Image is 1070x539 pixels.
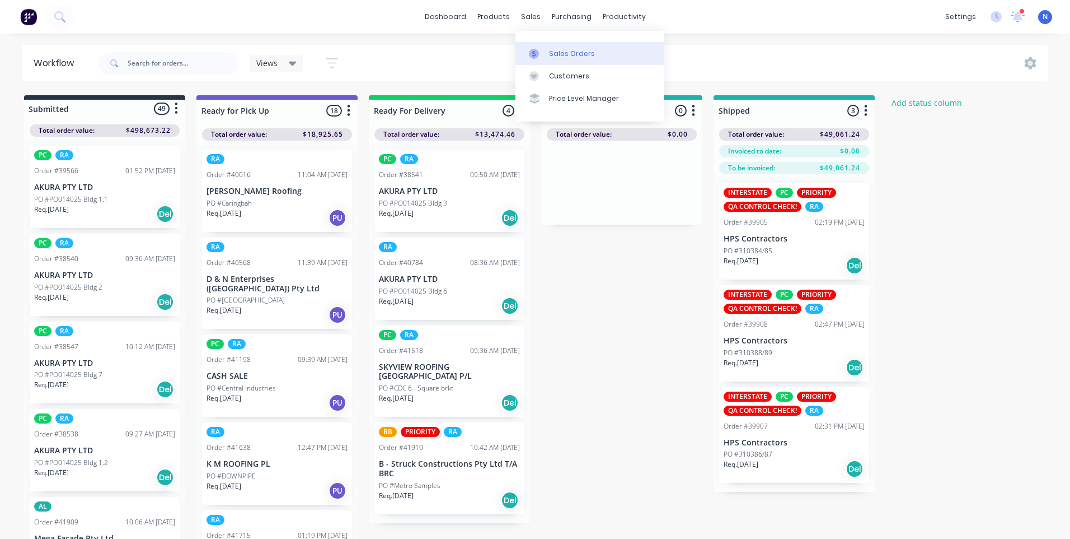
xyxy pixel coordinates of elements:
div: PC [776,290,793,300]
p: D & N Enterprises ([GEOGRAPHIC_DATA]) Pty Ltd [207,275,348,294]
div: RA [400,154,418,164]
a: Sales Orders [515,42,664,64]
div: PRIORITY [401,427,440,437]
div: INTERSTATE [724,290,772,300]
p: AKURA PTY LTD [34,183,175,192]
span: $18,925.65 [303,129,343,140]
span: $498,673.22 [126,126,171,136]
button: Add status column [886,95,968,110]
span: Total order value: [556,129,612,140]
div: RA [805,406,823,416]
div: Del [501,394,519,412]
div: RA [207,242,224,252]
span: Total order value: [728,129,784,140]
div: RA [207,427,224,437]
div: Price Level Manager [549,94,619,104]
span: Invoiced to date: [728,146,781,156]
div: RA [55,238,73,248]
div: RA [400,330,418,340]
span: To be invoiced: [728,163,775,173]
div: 02:31 PM [DATE] [815,421,865,431]
p: PO #PO014025 Bldg 7 [34,370,102,380]
p: Req. [DATE] [207,393,241,403]
div: Order #41518 [379,346,423,356]
div: Customers [549,71,589,81]
div: PC [34,413,51,424]
div: PC [776,392,793,402]
p: Req. [DATE] [34,292,69,303]
a: Customers [515,65,664,87]
p: Req. [DATE] [34,205,69,215]
p: PO #310386/87 [724,449,772,459]
div: QA CONTROL CHECK! [724,202,801,212]
p: AKURA PTY LTD [379,275,520,284]
div: Del [156,293,174,311]
div: RA [55,413,73,424]
p: Req. [DATE] [379,491,414,501]
div: RA [207,515,224,525]
a: Price Level Manager [515,87,664,110]
div: PC [776,188,793,198]
p: Req. [DATE] [379,208,414,219]
div: Del [846,460,863,478]
div: 09:39 AM [DATE] [298,355,348,365]
span: N [1043,12,1048,22]
div: INTERSTATE [724,188,772,198]
div: 10:42 AM [DATE] [470,443,520,453]
p: K M ROOFING PL [207,459,348,469]
input: Search for orders... [128,52,238,75]
div: RA [228,339,246,349]
div: 09:36 AM [DATE] [125,254,175,264]
div: Del [846,359,863,377]
p: PO #Central Industries [207,383,276,393]
p: HPS Contractors [724,336,865,346]
div: INTERSTATEPCPRIORITYQA CONTROL CHECK!RAOrder #3990702:31 PM [DATE]HPS ContractorsPO #310386/87Req... [719,387,869,484]
div: INTERSTATEPCPRIORITYQA CONTROL CHECK!RAOrder #3990802:47 PM [DATE]HPS ContractorsPO #310388/89Req... [719,285,869,382]
div: PC [207,339,224,349]
div: PCRAOrder #3853809:27 AM [DATE]AKURA PTY LTDPO #PO014025 Bldg 1.2Req.[DATE]Del [30,409,180,491]
p: Req. [DATE] [379,393,414,403]
div: RA [805,202,823,212]
div: 02:19 PM [DATE] [815,217,865,227]
div: 02:47 PM [DATE] [815,319,865,329]
p: PO #PO014025 Bldg 1.2 [34,458,108,468]
div: PCRAOrder #3956601:52 PM [DATE]AKURA PTY LTDPO #PO014025 Bldg 1.1Req.[DATE]Del [30,146,180,228]
div: PC [34,150,51,160]
div: Order #38541 [379,170,423,180]
div: INTERSTATE [724,392,772,402]
div: Order #38547 [34,342,78,352]
div: PCRAOrder #3854710:12 AM [DATE]AKURA PTY LTDPO #PO014025 Bldg 7Req.[DATE]Del [30,322,180,404]
div: Order #39905 [724,217,768,227]
div: purchasing [546,8,597,25]
div: Del [156,380,174,398]
div: Sales Orders [549,49,595,59]
p: CASH SALE [207,371,348,381]
div: 01:52 PM [DATE] [125,166,175,176]
div: settings [940,8,982,25]
div: 09:36 AM [DATE] [470,346,520,356]
div: Order #38540 [34,254,78,264]
div: Order #40784 [379,258,423,268]
div: PCRAOrder #4151809:36 AM [DATE]SKYVIEW ROOFING [GEOGRAPHIC_DATA] P/LPO #CDC 6 - Square brktReq.[D... [374,326,524,417]
p: PO #Metro Samples [379,481,440,491]
div: RA [55,150,73,160]
p: PO #CDC 6 - Square brkt [379,383,453,393]
div: RA [55,326,73,336]
div: RAOrder #4163812:47 PM [DATE]K M ROOFING PLPO #DOWNPIPEReq.[DATE]PU [202,422,352,505]
div: Del [156,205,174,223]
div: 09:50 AM [DATE] [470,170,520,180]
div: 10:06 AM [DATE] [125,517,175,527]
p: HPS Contractors [724,234,865,244]
p: AKURA PTY LTD [379,187,520,196]
div: RA [805,304,823,314]
div: Del [501,491,519,509]
div: Order #41909 [34,517,78,527]
div: 11:39 AM [DATE] [298,258,348,268]
p: Req. [DATE] [379,296,414,306]
div: RAOrder #4056811:39 AM [DATE]D & N Enterprises ([GEOGRAPHIC_DATA]) Pty LtdPO #[GEOGRAPHIC_DATA]Re... [202,238,352,329]
span: $13,474.46 [475,129,515,140]
div: Order #41198 [207,355,251,365]
div: 08:36 AM [DATE] [470,258,520,268]
p: Req. [DATE] [724,256,758,266]
span: Total order value: [39,126,95,136]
